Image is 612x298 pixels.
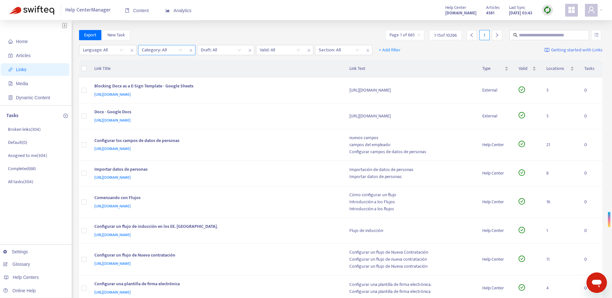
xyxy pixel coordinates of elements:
[94,203,131,209] span: [URL][DOMAIN_NAME]
[509,10,532,17] strong: [DATE] 03:43
[482,198,508,205] div: Help Center
[8,53,13,58] span: account-book
[544,48,550,53] img: image-link
[349,173,472,180] div: Importar datos de personas
[541,244,579,275] td: 11
[6,112,18,120] p: Tasks
[482,65,503,72] span: Type
[486,10,494,17] strong: 4581
[579,244,602,275] td: 0
[94,289,131,295] span: [URL][DOMAIN_NAME]
[486,4,499,11] span: Articles
[470,33,474,37] span: left
[364,47,372,54] span: close
[349,148,472,155] div: Configurar campos de datos de personas
[305,47,313,54] span: close
[16,81,28,86] span: Media
[349,227,472,234] div: Flujo de inducción
[349,288,472,295] div: Configurar una plantilla de firma electrónica
[349,205,472,212] div: Introducción a los flujos
[187,47,195,54] span: close
[94,166,337,174] div: Importar datos de personas
[84,32,96,39] span: Export
[591,30,601,40] button: unordered-list
[477,60,514,78] th: Type
[579,78,602,103] td: 0
[519,65,531,72] span: Valid
[579,218,602,244] td: 0
[579,60,602,78] th: Tasks
[349,191,472,198] div: Cómo configurar un flujo
[125,8,149,13] span: Content
[519,227,525,233] span: check-circle
[8,81,13,86] span: file-image
[541,186,579,218] td: 16
[579,186,602,218] td: 0
[8,67,13,72] span: link
[349,256,472,263] div: Configurar un flujo de nueva contratación
[165,8,192,13] span: Analytics
[349,198,472,205] div: Introducción a los Flujos
[519,256,525,262] span: check-circle
[94,280,337,289] div: Configurar una plantilla de firma electrónica
[8,152,47,159] p: Assigned to me ( 304 )
[94,145,131,152] span: [URL][DOMAIN_NAME]
[3,262,30,267] a: Glossary
[568,6,575,14] span: appstore
[94,91,131,98] span: [URL][DOMAIN_NAME]
[434,32,457,39] span: 1 - 15 of 10266
[3,249,28,254] a: Settings
[63,114,68,118] span: plus-circle
[349,113,472,120] div: [URL][DOMAIN_NAME]
[128,47,136,54] span: close
[94,83,337,91] div: Blocking Docx as a E-Sign Template - Google Sheets
[519,198,525,205] span: check-circle
[482,285,508,292] div: Help Center
[8,39,13,44] span: home
[79,30,101,40] button: Export
[482,170,508,177] div: Help Center
[16,67,26,72] span: Links
[10,6,54,15] img: Swifteq
[551,47,602,54] span: Getting started with Links
[541,60,579,78] th: Locations
[482,256,508,263] div: Help Center
[513,33,518,37] span: search
[8,178,33,185] p: All tasks ( 304 )
[349,134,472,141] div: nuevos campos
[579,129,602,161] td: 0
[125,8,129,13] span: book
[102,30,130,40] button: New Task
[379,46,401,54] span: + Add filter
[349,87,472,94] div: [URL][DOMAIN_NAME]
[541,218,579,244] td: 1
[519,284,525,291] span: check-circle
[374,45,405,55] button: + Add filter
[482,227,508,234] div: Help Center
[482,87,508,94] div: External
[349,249,472,256] div: Configurar un flujo de Nueva Contratación
[445,9,477,17] a: [DOMAIN_NAME]
[519,112,525,118] span: check-circle
[8,139,27,146] p: Default ( 0 )
[482,113,508,120] div: External
[89,60,344,78] th: Link Title
[519,141,525,147] span: check-circle
[8,126,40,133] p: Broken links ( 304 )
[482,141,508,148] div: Help Center
[519,169,525,176] span: check-circle
[16,53,31,58] span: Articles
[8,165,36,172] p: Completed ( 68 )
[543,6,551,14] img: sync.dc5367851b00ba804db3.png
[94,174,131,181] span: [URL][DOMAIN_NAME]
[546,65,569,72] span: Locations
[519,86,525,93] span: check-circle
[94,260,131,267] span: [URL][DOMAIN_NAME]
[445,4,466,11] span: Help Center
[579,103,602,129] td: 0
[107,32,125,39] span: New Task
[94,137,337,145] div: Configurar los campos de datos de personas
[65,4,111,16] span: Help Center Manager
[344,60,477,78] th: Link Text
[94,232,131,238] span: [URL][DOMAIN_NAME]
